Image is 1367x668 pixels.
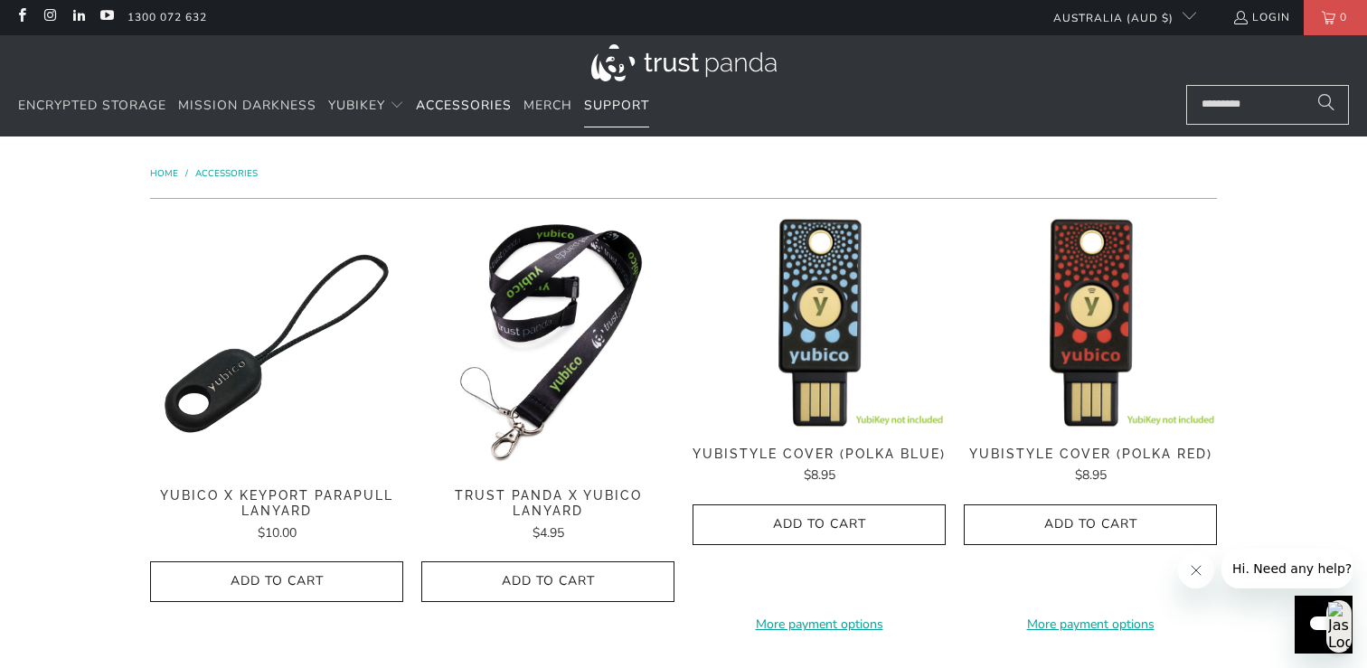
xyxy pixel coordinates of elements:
nav: Translation missing: en.navigation.header.main_nav [18,85,649,127]
span: Add to Cart [983,517,1198,532]
button: Add to Cart [421,561,674,602]
span: / [185,167,188,180]
a: Merch [523,85,572,127]
a: More payment options [964,615,1217,635]
span: Home [150,167,178,180]
img: Trust Panda Australia [591,44,777,81]
span: Yubico x Keyport Parapull Lanyard [150,488,403,519]
button: Add to Cart [964,504,1217,545]
span: $8.95 [1075,466,1107,484]
a: Yubico x Keyport Parapull Lanyard $10.00 [150,488,403,543]
img: YubiStyle Cover (Polka Blue) - Trust Panda [693,217,946,428]
span: Accessories [416,97,512,114]
a: Trust Panda x Yubico Lanyard $4.95 [421,488,674,543]
summary: YubiKey [328,85,404,127]
span: Mission Darkness [178,97,316,114]
span: Add to Cart [712,517,927,532]
a: Mission Darkness [178,85,316,127]
a: 1300 072 632 [127,7,207,27]
a: More payment options [693,615,946,635]
a: Home [150,167,181,180]
span: Add to Cart [169,574,384,589]
a: Trust Panda Australia on Facebook [14,10,29,24]
span: Add to Cart [440,574,655,589]
img: Yubico x Keyport Parapull Lanyard - Trust Panda [150,217,403,470]
span: $4.95 [533,524,564,541]
span: $10.00 [258,524,297,541]
a: Accessories [195,167,258,180]
iframe: Message from company [1221,549,1353,588]
img: YubiStyle Cover (Polka Red) - Trust Panda [964,217,1217,428]
button: Add to Cart [693,504,946,545]
img: Trust Panda Yubico Lanyard - Trust Panda [421,217,674,470]
span: YubiKey [328,97,385,114]
span: Encrypted Storage [18,97,166,114]
a: Trust Panda Australia on YouTube [99,10,114,24]
a: Support [584,85,649,127]
iframe: Button to launch messaging window [1295,596,1353,654]
button: Search [1304,85,1349,125]
iframe: Close message [1178,552,1214,588]
a: Login [1232,7,1290,27]
span: YubiStyle Cover (Polka Red) [964,447,1217,462]
a: YubiStyle Cover (Polka Red) $8.95 [964,447,1217,486]
a: Encrypted Storage [18,85,166,127]
a: YubiStyle Cover (Polka Blue) $8.95 [693,447,946,486]
span: Trust Panda x Yubico Lanyard [421,488,674,519]
button: Add to Cart [150,561,403,602]
a: Trust Panda Australia on LinkedIn [71,10,86,24]
input: Search... [1186,85,1349,125]
span: Merch [523,97,572,114]
a: Yubico x Keyport Parapull Lanyard - Trust Panda Yubico x Keyport Parapull Lanyard - Trust Panda [150,217,403,470]
span: YubiStyle Cover (Polka Blue) [693,447,946,462]
span: Support [584,97,649,114]
a: Accessories [416,85,512,127]
a: Trust Panda Australia on Instagram [42,10,57,24]
span: $8.95 [804,466,835,484]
